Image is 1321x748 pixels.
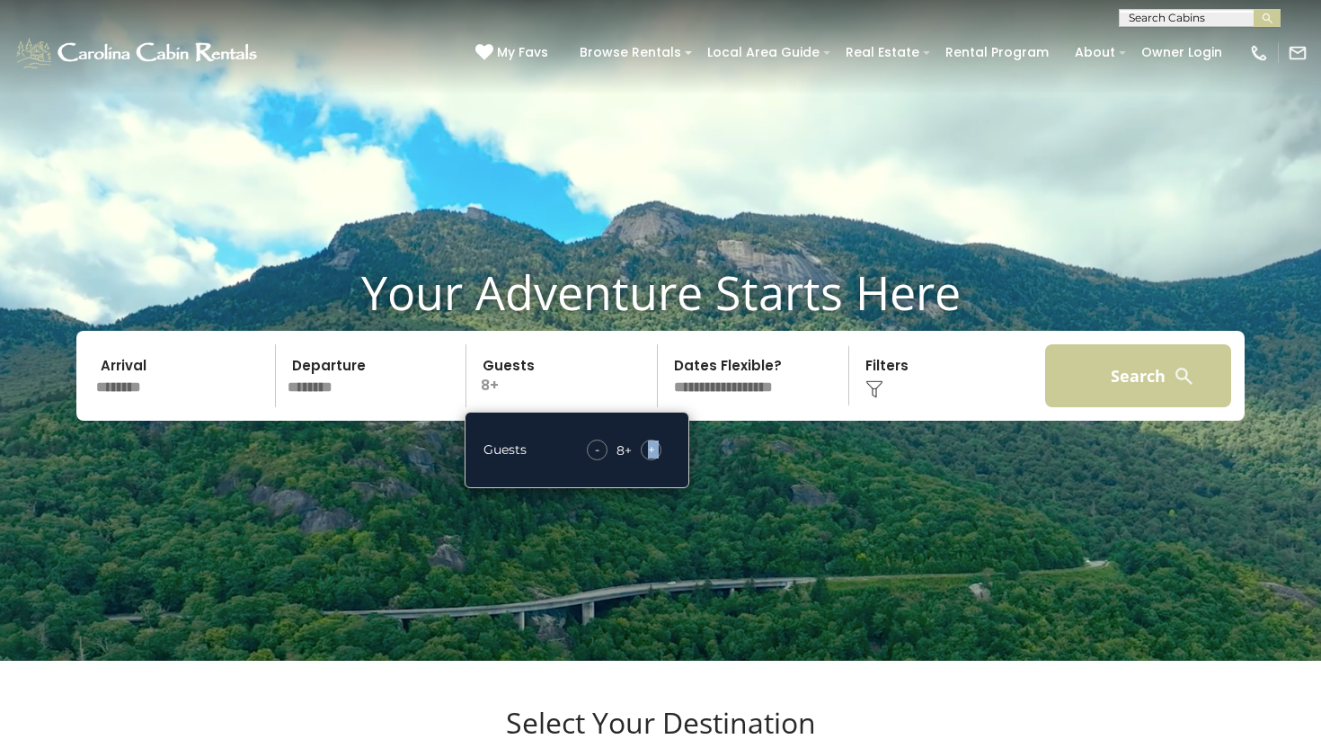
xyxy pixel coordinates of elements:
[1132,39,1231,67] a: Owner Login
[616,441,625,459] div: 8
[595,441,599,459] span: -
[483,443,527,457] h5: Guests
[837,39,928,67] a: Real Estate
[475,43,553,63] a: My Favs
[698,39,829,67] a: Local Area Guide
[1288,43,1308,63] img: mail-regular-white.png
[1173,365,1195,387] img: search-regular-white.png
[571,39,690,67] a: Browse Rentals
[648,441,655,459] span: +
[936,39,1058,67] a: Rental Program
[578,440,670,460] div: +
[13,35,262,71] img: White-1-1-2.png
[13,264,1308,320] h1: Your Adventure Starts Here
[865,380,883,398] img: filter--v1.png
[472,344,657,407] p: 8+
[1045,344,1231,407] button: Search
[1066,39,1124,67] a: About
[497,43,548,62] span: My Favs
[1249,43,1269,63] img: phone-regular-white.png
